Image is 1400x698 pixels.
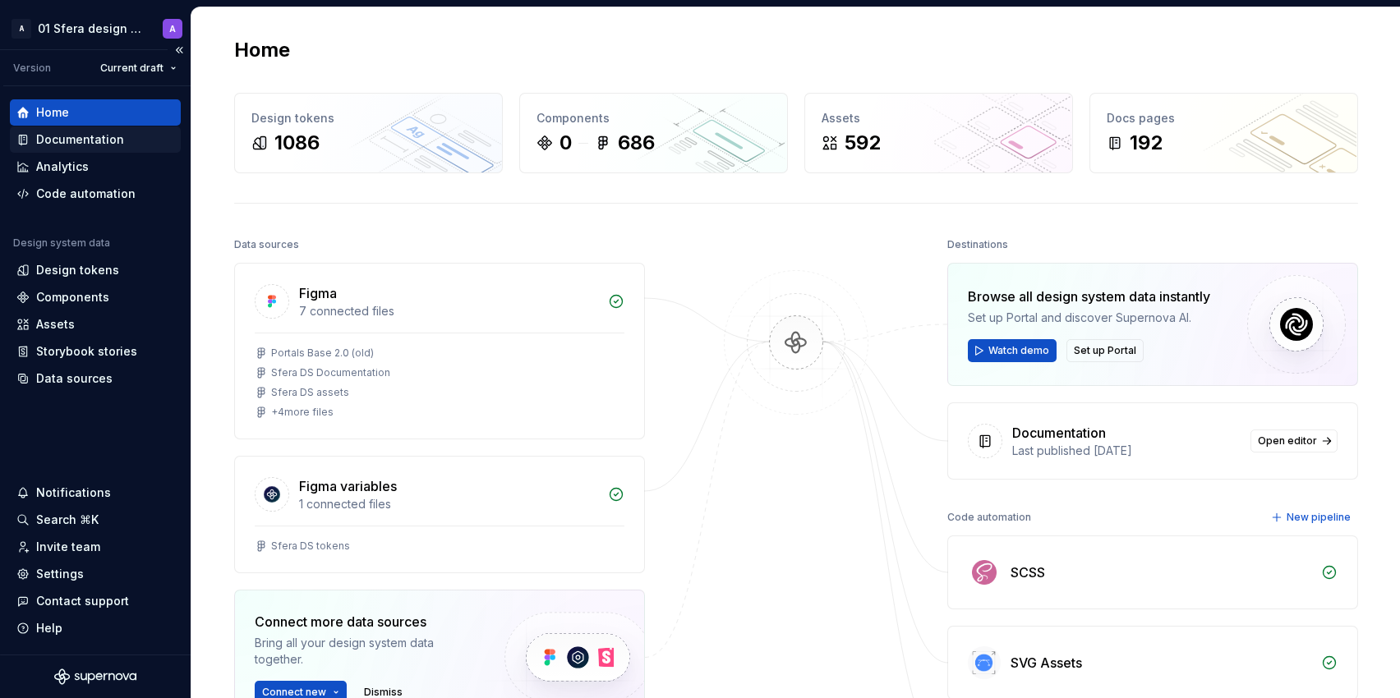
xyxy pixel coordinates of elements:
div: Version [13,62,51,75]
div: Last published [DATE] [1012,443,1241,459]
div: 1086 [274,130,320,156]
div: SVG Assets [1011,653,1082,673]
span: Current draft [100,62,163,75]
div: Code automation [36,186,136,202]
div: Storybook stories [36,343,137,360]
div: Figma [299,283,337,303]
div: Design system data [13,236,110,250]
svg: Supernova Logo [54,668,136,685]
a: Design tokens1086 [234,93,503,173]
div: Invite team [36,539,100,555]
a: Figma variables1 connected filesSfera DS tokens [234,456,645,573]
button: Watch demo [968,339,1057,362]
div: Documentation [1012,423,1106,443]
div: 592 [845,130,881,156]
span: New pipeline [1287,511,1351,524]
div: Sfera DS assets [271,386,349,399]
div: SCSS [1011,563,1045,582]
a: Invite team [10,534,181,560]
button: A01 Sfera design systemA [3,11,187,46]
div: Settings [36,566,84,582]
div: Code automation [947,506,1031,529]
a: Data sources [10,365,181,392]
button: New pipeline [1266,506,1358,529]
a: Assets592 [804,93,1073,173]
div: Design tokens [36,262,119,278]
div: Connect more data sources [255,612,477,631]
div: Design tokens [251,110,486,126]
a: Components [10,284,181,310]
a: Home [10,99,181,126]
span: Watch demo [988,344,1049,357]
div: Sfera DS tokens [271,540,350,553]
div: Home [36,104,69,121]
a: Settings [10,561,181,587]
a: Assets [10,311,181,338]
div: Docs pages [1107,110,1341,126]
a: Storybook stories [10,338,181,365]
button: Collapse sidebar [168,39,191,62]
div: A [12,19,31,39]
button: Notifications [10,480,181,506]
div: Components [537,110,771,126]
div: Set up Portal and discover Supernova AI. [968,310,1210,326]
div: Portals Base 2.0 (old) [271,347,374,360]
div: 01 Sfera design system [38,21,143,37]
button: Set up Portal [1066,339,1144,362]
h2: Home [234,37,290,63]
div: Analytics [36,158,89,175]
div: Contact support [36,593,129,609]
a: Open editor [1250,429,1338,452]
div: Figma variables [299,476,397,496]
a: Components0686 [519,93,788,173]
div: 192 [1130,130,1163,156]
div: + 4 more files [271,406,334,419]
a: Figma7 connected filesPortals Base 2.0 (old)Sfera DS DocumentationSfera DS assets+4more files [234,263,645,439]
button: Help [10,615,181,641]
div: Help [36,620,62,636]
div: A [169,22,176,35]
div: Data sources [36,370,113,387]
a: Analytics [10,154,181,180]
span: Open editor [1258,434,1317,448]
div: 686 [618,130,655,156]
div: Browse all design system data instantly [968,287,1210,306]
button: Contact support [10,588,181,614]
div: Documentation [36,131,124,148]
a: Documentation [10,126,181,153]
span: Set up Portal [1074,344,1136,357]
div: Assets [36,316,75,333]
div: Destinations [947,233,1008,256]
div: Assets [822,110,1056,126]
button: Current draft [93,57,184,80]
a: Docs pages192 [1089,93,1358,173]
div: Notifications [36,484,111,501]
div: 0 [560,130,572,156]
div: Sfera DS Documentation [271,366,390,379]
div: Data sources [234,233,299,256]
div: Bring all your design system data together. [255,635,477,668]
div: 7 connected files [299,303,598,319]
div: Components [36,289,109,305]
div: 1 connected files [299,496,598,512]
a: Code automation [10,181,181,207]
a: Design tokens [10,257,181,283]
div: Search ⌘K [36,512,99,528]
button: Search ⌘K [10,507,181,533]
